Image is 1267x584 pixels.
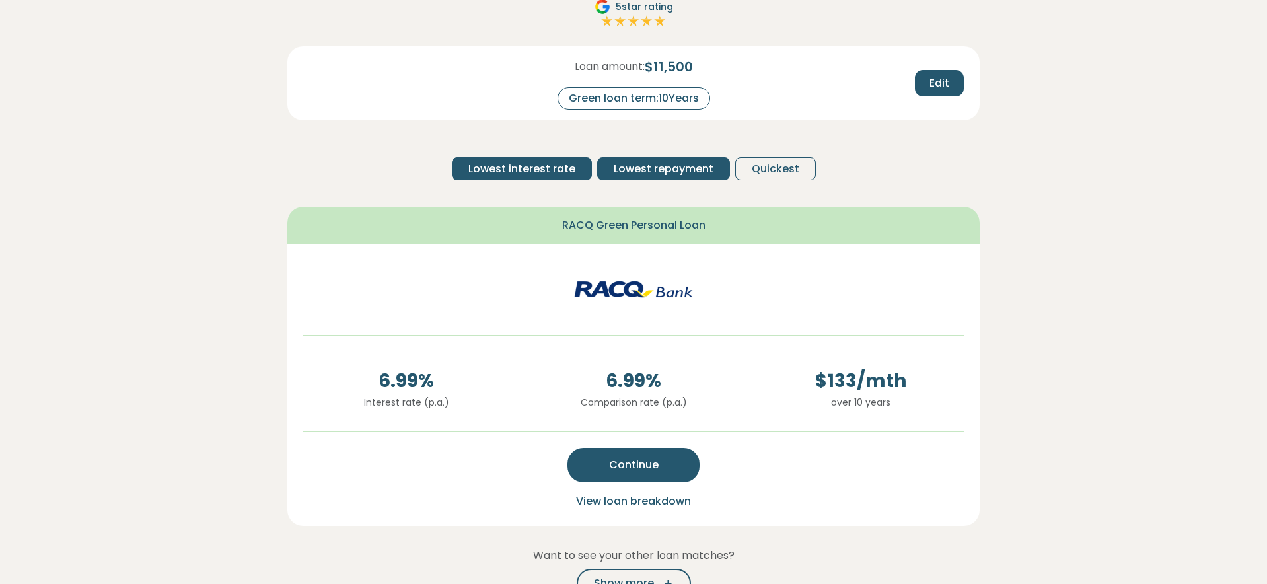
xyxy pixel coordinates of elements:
[574,260,693,319] img: racq-personal logo
[752,161,799,177] span: Quickest
[758,395,964,410] p: over 10 years
[758,367,964,395] span: $ 133 /mth
[915,70,964,96] button: Edit
[572,493,695,510] button: View loan breakdown
[614,161,713,177] span: Lowest repayment
[645,57,693,77] span: $ 11,500
[576,493,691,509] span: View loan breakdown
[530,367,737,395] span: 6.99 %
[558,87,710,110] div: Green loan term: 10 Years
[303,367,509,395] span: 6.99 %
[530,395,737,410] p: Comparison rate (p.a.)
[567,448,700,482] button: Continue
[609,457,659,473] span: Continue
[653,15,667,28] img: Full star
[640,15,653,28] img: Full star
[303,395,509,410] p: Interest rate (p.a.)
[562,217,706,233] span: RACQ Green Personal Loan
[614,15,627,28] img: Full star
[287,547,980,564] p: Want to see your other loan matches?
[735,157,816,180] button: Quickest
[600,15,614,28] img: Full star
[929,75,949,91] span: Edit
[452,157,592,180] button: Lowest interest rate
[575,59,645,75] span: Loan amount:
[627,15,640,28] img: Full star
[597,157,730,180] button: Lowest repayment
[468,161,575,177] span: Lowest interest rate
